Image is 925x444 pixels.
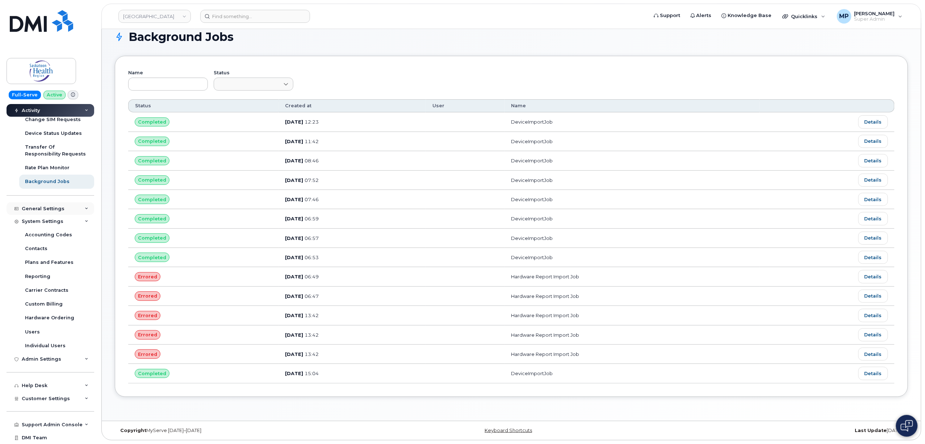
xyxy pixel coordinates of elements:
span: Name [511,103,526,109]
span: Background Jobs [129,32,234,42]
a: Saskatoon Health Region [118,10,191,23]
a: Support [649,8,685,23]
span: Errored [138,273,157,280]
span: [DATE] [285,370,304,376]
a: Details [858,270,888,283]
label: Status [214,71,293,75]
div: Quicklinks [778,9,830,24]
span: Status [135,103,151,109]
span: 06:53 [305,254,319,260]
span: 12:23 [305,119,319,125]
span: 13:42 [305,351,319,357]
span: Completed [138,235,166,241]
div: [DATE] [644,428,908,433]
a: Details [858,232,888,245]
span: Errored [138,331,157,338]
td: Hardware Report Import Job [505,345,760,364]
span: Super Admin [854,16,895,22]
span: 06:49 [305,274,319,279]
span: MP [840,12,849,21]
span: 06:59 [305,216,319,221]
td: DeviceImportJob [505,248,760,267]
a: Details [858,290,888,303]
td: DeviceImportJob [505,171,760,190]
span: Completed [138,196,166,203]
span: [DATE] [285,138,304,144]
span: [DATE] [285,332,304,338]
span: 15:04 [305,370,319,376]
a: Details [858,154,888,167]
span: Errored [138,351,157,358]
a: Details [858,174,888,187]
td: Hardware Report Import Job [505,306,760,325]
td: Hardware Report Import Job [505,267,760,286]
td: DeviceImportJob [505,112,760,132]
span: 11:42 [305,138,319,144]
span: Completed [138,119,166,125]
td: DeviceImportJob [505,190,760,209]
span: Completed [138,177,166,183]
strong: Last Update [855,428,887,433]
td: DeviceImportJob [505,229,760,248]
span: Errored [138,312,157,319]
span: 06:47 [305,293,319,299]
a: Details [858,212,888,225]
a: Details [858,328,888,341]
td: Hardware Report Import Job [505,325,760,345]
span: [DATE] [285,312,304,318]
div: Michael Partack [832,9,908,24]
span: Completed [138,157,166,164]
span: 07:46 [305,196,319,202]
a: Details [858,251,888,264]
label: Name [128,71,208,75]
span: Completed [138,370,166,377]
span: [DATE] [285,177,304,183]
span: [DATE] [285,274,304,279]
span: [DATE] [285,235,304,241]
span: 13:42 [305,332,319,338]
a: Details [858,193,888,206]
a: Alerts [685,8,717,23]
span: Completed [138,254,166,261]
a: Details [858,135,888,148]
span: 07:52 [305,177,319,183]
span: Knowledge Base [728,12,772,19]
td: DeviceImportJob [505,132,760,151]
td: Hardware Report Import Job [505,287,760,306]
input: Find something... [200,10,310,23]
span: Alerts [696,12,712,19]
span: [DATE] [285,351,304,357]
span: 13:42 [305,312,319,318]
a: Keyboard Shortcuts [485,428,532,433]
span: [DATE] [285,216,304,221]
a: Details [858,115,888,128]
span: [DATE] [285,293,304,299]
span: [DATE] [285,196,304,202]
span: [DATE] [285,254,304,260]
a: Details [858,348,888,361]
span: Support [660,12,680,19]
td: DeviceImportJob [505,151,760,170]
span: Quicklinks [791,13,818,19]
span: 08:46 [305,158,319,163]
a: Knowledge Base [717,8,777,23]
span: [DATE] [285,158,304,163]
td: DeviceImportJob [505,209,760,228]
td: DeviceImportJob [505,364,760,383]
div: MyServe [DATE]–[DATE] [115,428,379,433]
span: Completed [138,215,166,222]
span: [DATE] [285,119,304,125]
strong: Copyright [120,428,146,433]
span: Errored [138,292,157,299]
span: 06:57 [305,235,319,241]
span: Created at [285,103,312,109]
span: Completed [138,138,166,145]
a: Details [858,367,888,380]
img: Open chat [901,420,913,432]
a: Details [858,309,888,322]
span: User [432,103,444,109]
